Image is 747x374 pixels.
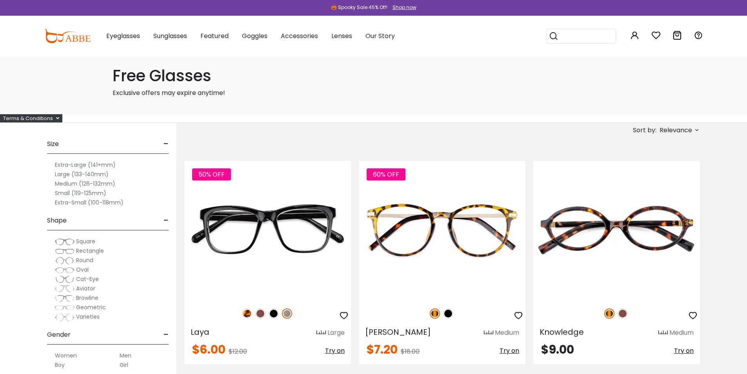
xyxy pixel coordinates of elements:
span: 50% OFF [192,168,231,181]
span: Rectangle [76,247,104,255]
img: Tortoise Callie - Combination ,Universal Bridge Fit [359,161,525,300]
img: Leopard [242,308,252,319]
span: [PERSON_NAME] [365,327,431,338]
img: size ruler [316,330,326,336]
img: Cat-Eye.png [55,275,75,283]
div: Large [327,328,345,338]
span: Knowledge [540,327,584,338]
span: 60% OFF [367,168,405,181]
label: Large (133-140mm) [55,170,109,179]
img: Browline.png [55,294,75,302]
button: Try on [500,344,519,358]
img: Tortoise [430,308,440,319]
img: Brown [255,308,265,319]
label: Men [120,351,131,360]
div: Medium [669,328,694,338]
img: Round.png [55,257,75,265]
span: Goggles [242,31,267,40]
img: Gun [282,308,292,319]
img: Black [443,308,453,319]
img: Rectangle.png [55,247,75,255]
img: abbeglasses.com [44,29,91,43]
span: $12.00 [229,347,247,356]
img: Oval.png [55,266,75,274]
img: Aviator.png [55,285,75,293]
span: Try on [674,346,694,355]
span: Round [76,256,93,264]
img: Tortoise [604,308,614,319]
span: Shape [47,211,67,230]
span: $9.00 [541,341,574,358]
span: $18.00 [401,347,420,356]
label: Girl [120,360,128,370]
span: Featured [200,31,229,40]
label: Extra-Small (100-118mm) [55,198,124,207]
span: Sunglasses [153,31,187,40]
span: $6.00 [192,341,225,358]
span: Varieties [76,313,100,321]
span: Cat-Eye [76,275,99,283]
img: Square.png [55,238,75,246]
img: Brown [618,308,628,319]
span: $7.20 [367,341,398,358]
span: Aviator [76,285,95,292]
span: - [164,135,169,153]
img: Black [269,308,279,319]
span: Lenses [331,31,352,40]
label: Medium (126-132mm) [55,179,115,188]
span: - [164,325,169,344]
span: Square [76,237,95,245]
img: Tortoise Knowledge - Acetate ,Universal Bridge Fit [533,161,700,300]
img: size ruler [484,330,493,336]
img: Geometric.png [55,304,75,312]
label: Extra-Large (141+mm) [55,160,116,170]
p: Exclusive offers may expire anytime! [113,88,635,98]
label: Boy [55,360,65,370]
a: Shop now [389,4,416,11]
div: Medium [495,328,519,338]
div: 🎃 Spooky Sale 45% Off! [331,4,387,11]
span: Try on [500,346,519,355]
span: Browline [76,294,98,302]
button: Try on [674,344,694,358]
h1: Free Glasses [113,66,635,85]
img: size ruler [658,330,668,336]
span: Our Story [365,31,395,40]
button: Try on [325,344,345,358]
label: Small (119-125mm) [55,188,106,198]
span: Sort by: [633,126,656,135]
span: Geometric [76,303,106,311]
span: - [164,211,169,230]
span: Eyeglasses [106,31,140,40]
span: Size [47,135,59,153]
span: Relevance [660,123,692,137]
img: Gun Laya - Plastic ,Universal Bridge Fit [184,161,351,300]
div: Shop now [393,4,416,11]
span: Gender [47,325,71,344]
span: Oval [76,266,89,274]
label: Women [55,351,77,360]
img: Varieties.png [55,313,75,321]
span: Try on [325,346,345,355]
span: Laya [191,327,209,338]
span: Accessories [281,31,318,40]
